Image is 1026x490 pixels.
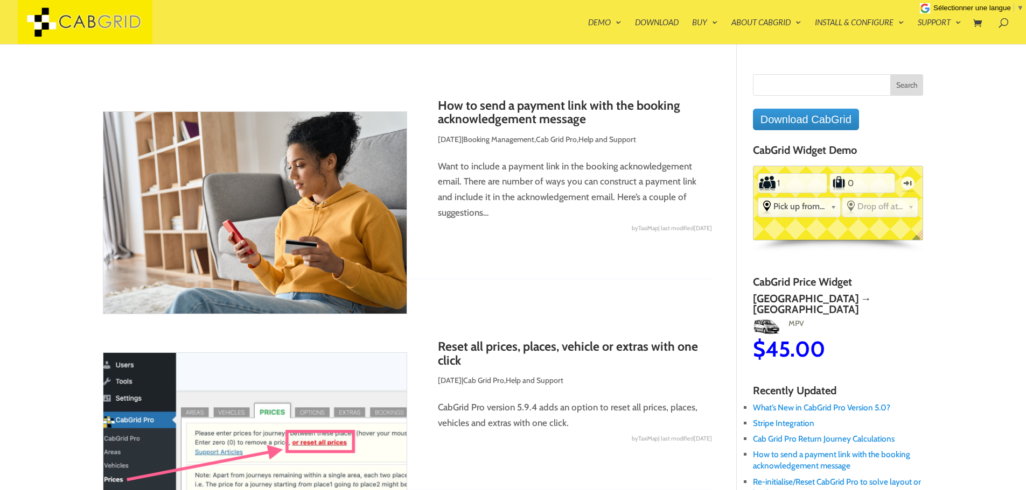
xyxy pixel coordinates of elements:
[933,4,1024,12] a: Sélectionner une langue​
[438,375,462,385] span: [DATE]
[753,449,910,471] a: How to send a payment link with the booking acknowledgement message
[103,400,713,431] p: CabGrid Pro version 5.9.4 adds an option to reset all prices, places, vehicles and extras with on...
[909,228,931,251] span: English
[753,144,924,161] h4: CabGrid Widget Demo
[842,198,918,215] div: Select the place the destination address is within
[694,435,712,442] span: [DATE]
[815,18,904,44] a: Install & Configure
[765,336,825,362] span: 45.00
[103,159,713,221] p: Want to include a payment link in the booking acknowledgement email. There are number of ways you...
[752,293,923,315] h2: [GEOGRAPHIC_DATA] → [GEOGRAPHIC_DATA]
[753,434,895,444] a: Cab Grid Pro Return Journey Calculations
[463,134,534,144] a: Booking Management
[463,375,504,385] a: Cab Grid Pro
[781,318,804,328] span: MPV
[753,402,890,413] a: What’s New in CabGrid Pro Version 5.0?
[103,221,713,236] div: by | last modified
[103,431,713,446] div: by | last modified
[752,336,765,362] span: $
[752,293,923,360] a: [GEOGRAPHIC_DATA] → [GEOGRAPHIC_DATA]MPVMPV$45.00
[773,201,826,211] span: Pick up from...
[1017,4,1024,12] span: ▼
[1014,4,1014,12] span: ​
[638,221,658,236] span: TaxiMap
[753,276,924,293] h4: CabGrid Price Widget
[753,418,814,428] a: Stripe Integration
[923,336,936,362] span: $
[759,175,776,192] label: Number of Passengers
[752,317,780,335] img: MPV
[103,132,713,155] p: | , ,
[692,18,718,44] a: Buy
[847,175,878,192] input: Number of Suitcases
[898,171,918,196] label: One-way
[758,198,840,215] div: Select the place the starting address falls within
[831,175,847,192] label: Number of Suitcases
[438,339,698,367] a: Reset all prices, places, vehicle or extras with one click
[694,224,712,232] span: [DATE]
[776,175,809,192] input: Number of Passengers
[506,375,563,385] a: Help and Support
[18,15,152,26] a: CabGrid Taxi Plugin
[103,373,713,396] p: | ,
[933,4,1011,12] span: Sélectionner une langue
[923,317,959,335] img: Chauffeur
[438,98,680,126] a: How to send a payment link with the booking acknowledgement message
[731,18,801,44] a: About CabGrid
[890,74,924,96] input: Search
[103,111,408,315] img: How to send a payment link with the booking acknowledgement message
[753,109,859,130] a: Download CabGrid
[578,134,636,144] a: Help and Support
[918,18,961,44] a: Support
[588,18,622,44] a: Demo
[753,385,924,402] h4: Recently Updated
[536,134,577,144] a: Cab Grid Pro
[635,18,679,44] a: Download
[857,201,904,211] span: Drop off at...
[638,431,658,446] span: TaxiMap
[438,134,462,144] span: [DATE]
